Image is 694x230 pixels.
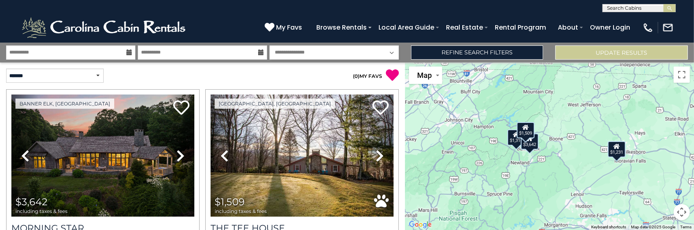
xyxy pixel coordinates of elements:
[372,99,389,117] a: Add to favorites
[20,15,189,40] img: White-1-2.png
[15,209,67,214] span: including taxes & fees
[215,209,267,214] span: including taxes & fees
[521,133,539,150] div: $3,642
[312,20,371,34] a: Browse Rentals
[353,73,382,79] a: (0)MY FAVS
[442,20,487,34] a: Real Estate
[211,95,394,217] img: thumbnail_167757115.jpeg
[374,20,438,34] a: Local Area Guide
[417,71,432,80] span: Map
[276,22,302,32] span: My Favs
[407,219,434,230] img: Google
[15,99,114,109] a: Banner Elk, [GEOGRAPHIC_DATA]
[674,67,690,83] button: Toggle fullscreen view
[642,22,654,33] img: phone-regular-white.png
[265,22,304,33] a: My Favs
[353,73,359,79] span: ( )
[554,20,582,34] a: About
[608,141,626,157] div: $1,231
[215,99,335,109] a: [GEOGRAPHIC_DATA], [GEOGRAPHIC_DATA]
[355,73,358,79] span: 0
[680,225,692,229] a: Terms (opens in new tab)
[15,196,48,208] span: $3,642
[631,225,675,229] span: Map data ©2025 Google
[409,67,442,84] button: Change map style
[517,122,535,138] div: $1,509
[407,219,434,230] a: Open this area in Google Maps (opens a new window)
[11,95,194,217] img: thumbnail_163276265.jpeg
[586,20,634,34] a: Owner Login
[662,22,674,33] img: mail-regular-white.png
[591,224,626,230] button: Keyboard shortcuts
[215,196,245,208] span: $1,509
[555,45,688,60] button: Update Results
[491,20,550,34] a: Rental Program
[674,204,690,220] button: Map camera controls
[411,45,544,60] a: Refine Search Filters
[507,129,525,146] div: $1,314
